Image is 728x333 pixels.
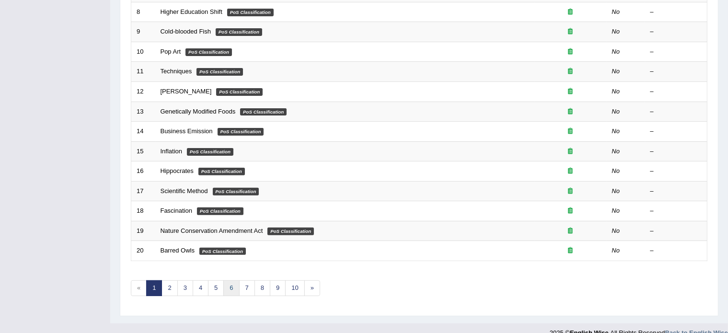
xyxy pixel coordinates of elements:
[650,167,702,176] div: –
[650,187,702,196] div: –
[161,48,181,55] a: Pop Art
[131,102,155,122] td: 13
[162,280,177,296] a: 2
[161,88,212,95] a: [PERSON_NAME]
[131,81,155,102] td: 12
[131,201,155,221] td: 18
[650,127,702,136] div: –
[650,67,702,76] div: –
[161,68,192,75] a: Techniques
[131,62,155,82] td: 11
[239,280,255,296] a: 7
[146,280,162,296] a: 1
[540,246,601,255] div: Exam occurring question
[612,88,620,95] em: No
[223,280,239,296] a: 6
[161,247,195,254] a: Barred Owls
[131,2,155,22] td: 8
[540,147,601,156] div: Exam occurring question
[612,28,620,35] em: No
[161,8,222,15] a: Higher Education Shift
[131,42,155,62] td: 10
[285,280,304,296] a: 10
[540,227,601,236] div: Exam occurring question
[161,207,192,214] a: Fascination
[216,88,263,96] em: PoS Classification
[540,27,601,36] div: Exam occurring question
[540,87,601,96] div: Exam occurring question
[540,47,601,57] div: Exam occurring question
[161,108,236,115] a: Genetically Modified Foods
[650,227,702,236] div: –
[185,48,232,56] em: PoS Classification
[161,28,211,35] a: Cold-blooded Fish
[161,187,208,195] a: Scientific Method
[161,127,213,135] a: Business Emission
[612,8,620,15] em: No
[161,167,194,174] a: Hippocrates
[161,227,263,234] a: Nature Conservation Amendment Act
[131,141,155,161] td: 15
[612,127,620,135] em: No
[612,187,620,195] em: No
[612,108,620,115] em: No
[208,280,224,296] a: 5
[218,128,264,136] em: PoS Classification
[131,241,155,261] td: 20
[213,188,259,195] em: PoS Classification
[187,148,233,156] em: PoS Classification
[216,28,262,36] em: PoS Classification
[650,27,702,36] div: –
[304,280,320,296] a: »
[650,207,702,216] div: –
[254,280,270,296] a: 8
[199,248,246,255] em: PoS Classification
[650,246,702,255] div: –
[612,167,620,174] em: No
[161,148,183,155] a: Inflation
[197,207,243,215] em: PoS Classification
[198,168,245,175] em: PoS Classification
[270,280,286,296] a: 9
[540,67,601,76] div: Exam occurring question
[540,187,601,196] div: Exam occurring question
[540,167,601,176] div: Exam occurring question
[540,207,601,216] div: Exam occurring question
[131,221,155,241] td: 19
[131,22,155,42] td: 9
[612,247,620,254] em: No
[196,68,243,76] em: PoS Classification
[650,87,702,96] div: –
[650,8,702,17] div: –
[612,48,620,55] em: No
[131,280,147,296] span: «
[612,68,620,75] em: No
[650,107,702,116] div: –
[227,9,274,16] em: PoS Classification
[612,207,620,214] em: No
[267,228,314,235] em: PoS Classification
[131,122,155,142] td: 14
[193,280,208,296] a: 4
[650,147,702,156] div: –
[540,107,601,116] div: Exam occurring question
[612,227,620,234] em: No
[240,108,287,116] em: PoS Classification
[540,8,601,17] div: Exam occurring question
[650,47,702,57] div: –
[131,161,155,182] td: 16
[612,148,620,155] em: No
[177,280,193,296] a: 3
[540,127,601,136] div: Exam occurring question
[131,181,155,201] td: 17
